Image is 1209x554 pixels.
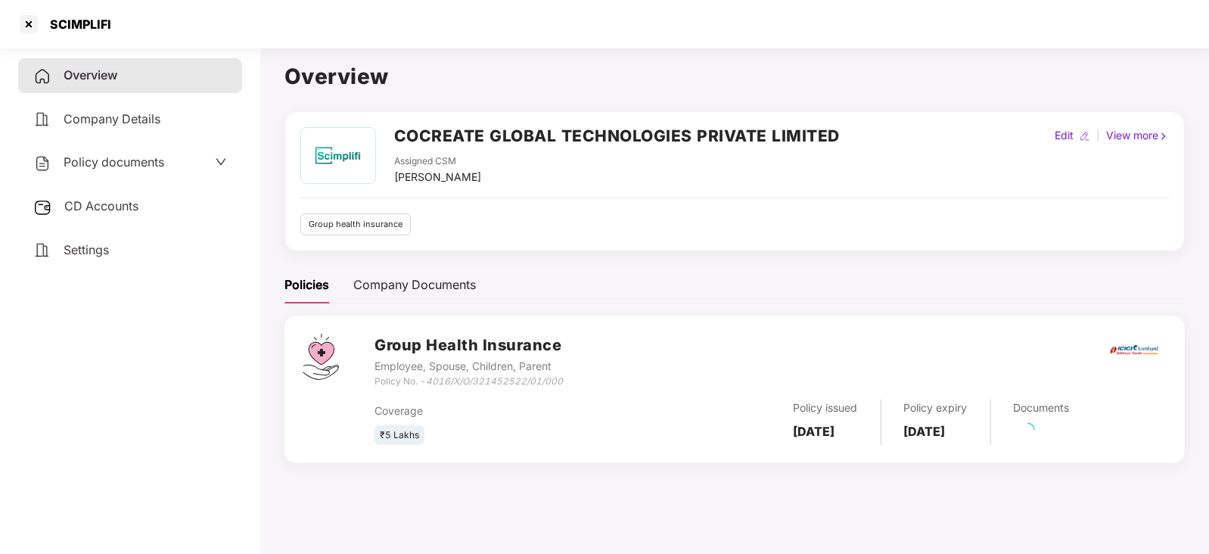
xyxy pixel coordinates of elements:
img: svg+xml;base64,PHN2ZyB4bWxucz0iaHR0cDovL3d3dy53My5vcmcvMjAwMC9zdmciIHdpZHRoPSIyNCIgaGVpZ2h0PSIyNC... [33,241,51,260]
img: svg+xml;base64,PHN2ZyB4bWxucz0iaHR0cDovL3d3dy53My5vcmcvMjAwMC9zdmciIHdpZHRoPSIyNCIgaGVpZ2h0PSIyNC... [33,67,51,86]
b: [DATE] [794,424,835,439]
div: [PERSON_NAME] [394,169,481,185]
div: Policy No. - [375,375,563,389]
div: Policies [284,275,329,294]
div: ₹5 Lakhs [375,425,424,446]
div: Edit [1052,127,1077,144]
span: Overview [64,67,117,82]
div: Coverage [375,403,639,419]
img: editIcon [1080,131,1090,142]
i: 4016/X/O/321452522/01/000 [426,375,563,387]
span: Policy documents [64,154,164,170]
div: Group health insurance [300,213,411,235]
img: svg+xml;base64,PHN2ZyB4bWxucz0iaHR0cDovL3d3dy53My5vcmcvMjAwMC9zdmciIHdpZHRoPSIyNCIgaGVpZ2h0PSIyNC... [33,110,51,129]
img: rightIcon [1158,131,1169,142]
img: svg+xml;base64,PHN2ZyB4bWxucz0iaHR0cDovL3d3dy53My5vcmcvMjAwMC9zdmciIHdpZHRoPSIyNCIgaGVpZ2h0PSIyNC... [33,154,51,173]
div: View more [1103,127,1172,144]
div: Company Documents [353,275,476,294]
span: Company Details [64,111,160,126]
h2: COCREATE GLOBAL TECHNOLOGIES PRIVATE LIMITED [394,123,840,148]
span: CD Accounts [64,198,138,213]
b: [DATE] [904,424,946,439]
div: Policy expiry [904,400,968,416]
img: svg+xml;base64,PHN2ZyB3aWR0aD0iMjUiIGhlaWdodD0iMjQiIHZpZXdCb3g9IjAgMCAyNSAyNCIgZmlsbD0ibm9uZSIgeG... [33,198,52,216]
span: loading [1021,423,1035,437]
img: transparent%20(1).png [303,128,373,183]
div: Employee, Spouse, Children, Parent [375,358,563,375]
div: SCIMPLIFI [41,17,111,32]
div: Assigned CSM [394,154,481,169]
div: Policy issued [794,400,858,416]
img: svg+xml;base64,PHN2ZyB4bWxucz0iaHR0cDovL3d3dy53My5vcmcvMjAwMC9zdmciIHdpZHRoPSI0Ny43MTQiIGhlaWdodD... [303,334,339,380]
span: down [215,156,227,168]
div: Documents [1014,400,1070,416]
span: Settings [64,242,109,257]
div: | [1093,127,1103,144]
h1: Overview [284,60,1185,93]
img: icici.png [1107,341,1161,359]
h3: Group Health Insurance [375,334,563,357]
